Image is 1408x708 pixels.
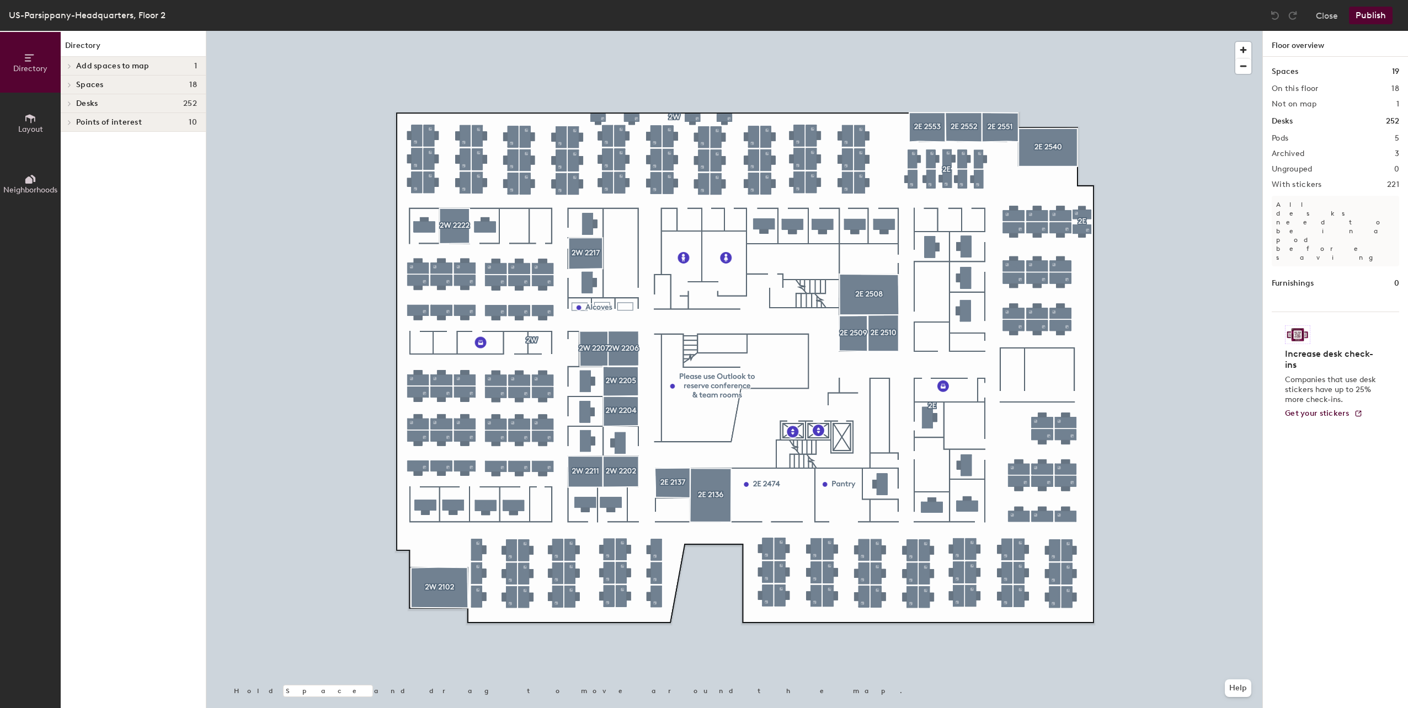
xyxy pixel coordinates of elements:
img: Undo [1270,10,1281,21]
h2: Archived [1272,149,1304,158]
h1: 0 [1394,277,1399,289]
h2: 18 [1391,84,1399,93]
p: All desks need to be in a pod before saving [1272,196,1399,266]
button: Help [1225,679,1251,697]
h1: Desks [1272,115,1293,127]
img: Redo [1287,10,1298,21]
h2: Not on map [1272,100,1316,109]
h1: 19 [1392,66,1399,78]
span: 1 [194,62,197,71]
span: Points of interest [76,118,142,127]
button: Publish [1349,7,1393,24]
span: Layout [18,125,43,134]
h2: 0 [1394,165,1399,174]
span: Spaces [76,81,104,89]
span: Desks [76,99,98,108]
h2: 221 [1387,180,1399,189]
span: Get your stickers [1285,409,1350,418]
span: Directory [13,64,47,73]
h2: 5 [1395,134,1399,143]
h2: 1 [1396,100,1399,109]
img: Sticker logo [1285,325,1310,344]
h4: Increase desk check-ins [1285,348,1379,371]
h2: 3 [1395,149,1399,158]
span: 10 [189,118,197,127]
h1: Spaces [1272,66,1298,78]
h1: Furnishings [1272,277,1314,289]
span: 252 [183,99,197,108]
h2: Pods [1272,134,1288,143]
h1: 252 [1386,115,1399,127]
h1: Directory [61,40,206,57]
span: Neighborhoods [3,185,57,195]
span: 18 [189,81,197,89]
button: Close [1316,7,1338,24]
p: Companies that use desk stickers have up to 25% more check-ins. [1285,375,1379,405]
h2: Ungrouped [1272,165,1313,174]
div: US-Parsippany-Headquarters, Floor 2 [9,8,166,22]
h2: On this floor [1272,84,1319,93]
h1: Floor overview [1263,31,1408,57]
span: Add spaces to map [76,62,150,71]
h2: With stickers [1272,180,1322,189]
a: Get your stickers [1285,409,1363,419]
